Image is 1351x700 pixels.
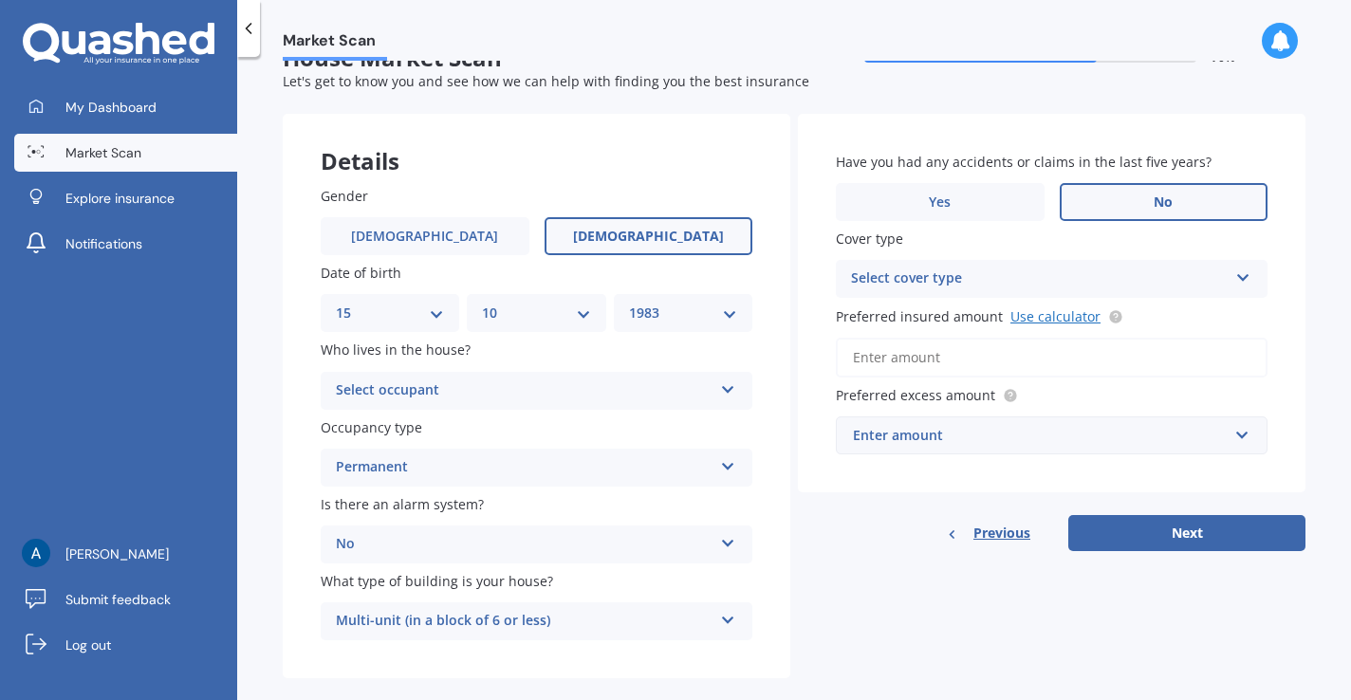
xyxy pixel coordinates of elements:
[336,610,713,633] div: Multi-unit (in a block of 6 or less)
[65,544,169,563] span: [PERSON_NAME]
[851,267,1228,290] div: Select cover type
[336,379,713,402] div: Select occupant
[14,626,237,664] a: Log out
[321,264,401,282] span: Date of birth
[14,580,237,618] a: Submit feedback
[22,539,50,567] img: ACg8ocJoV_WMeXl8uazD34sa1e2JA0zLMvbgYPUEKroo1SgKYRy5YA=s96-c
[836,386,995,404] span: Preferred excess amount
[283,31,387,57] span: Market Scan
[14,134,237,172] a: Market Scan
[1212,51,1235,64] span: 70 %
[836,307,1003,325] span: Preferred insured amount
[283,72,809,90] span: Let's get to know you and see how we can help with finding you the best insurance
[65,234,142,253] span: Notifications
[573,229,724,245] span: [DEMOGRAPHIC_DATA]
[321,341,471,359] span: Who lives in the house?
[1068,515,1305,551] button: Next
[836,338,1268,378] input: Enter amount
[321,572,553,590] span: What type of building is your house?
[973,519,1030,547] span: Previous
[321,187,368,205] span: Gender
[14,179,237,217] a: Explore insurance
[65,143,141,162] span: Market Scan
[351,229,498,245] span: [DEMOGRAPHIC_DATA]
[321,418,422,436] span: Occupancy type
[929,194,951,211] span: Yes
[65,636,111,654] span: Log out
[336,456,713,479] div: Permanent
[65,590,171,609] span: Submit feedback
[283,114,790,171] div: Details
[14,88,237,126] a: My Dashboard
[65,189,175,208] span: Explore insurance
[321,495,484,513] span: Is there an alarm system?
[65,98,157,117] span: My Dashboard
[836,153,1212,171] span: Have you had any accidents or claims in the last five years?
[853,425,1228,446] div: Enter amount
[14,535,237,573] a: [PERSON_NAME]
[14,225,237,263] a: Notifications
[1154,194,1173,211] span: No
[1010,307,1101,325] a: Use calculator
[336,533,713,556] div: No
[836,230,903,248] span: Cover type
